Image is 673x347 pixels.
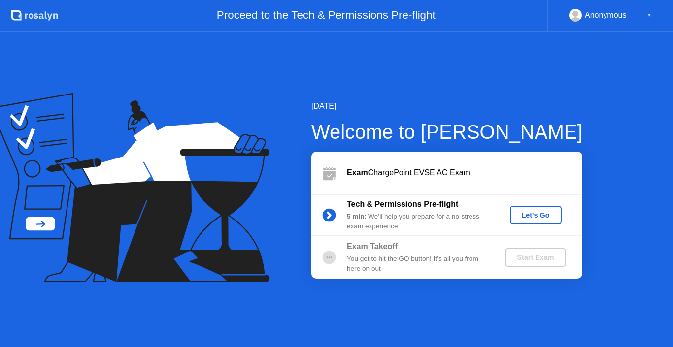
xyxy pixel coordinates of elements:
[347,167,582,179] div: ChargePoint EVSE AC Exam
[514,211,558,219] div: Let's Go
[311,100,583,112] div: [DATE]
[347,168,368,177] b: Exam
[347,242,398,251] b: Exam Takeoff
[505,248,566,267] button: Start Exam
[347,200,458,208] b: Tech & Permissions Pre-flight
[510,206,562,224] button: Let's Go
[647,9,652,22] div: ▼
[509,253,562,261] div: Start Exam
[311,117,583,147] div: Welcome to [PERSON_NAME]
[347,254,489,274] div: You get to hit the GO button! It’s all you from here on out
[347,212,489,232] div: : We’ll help you prepare for a no-stress exam experience
[585,9,627,22] div: Anonymous
[347,213,365,220] b: 5 min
